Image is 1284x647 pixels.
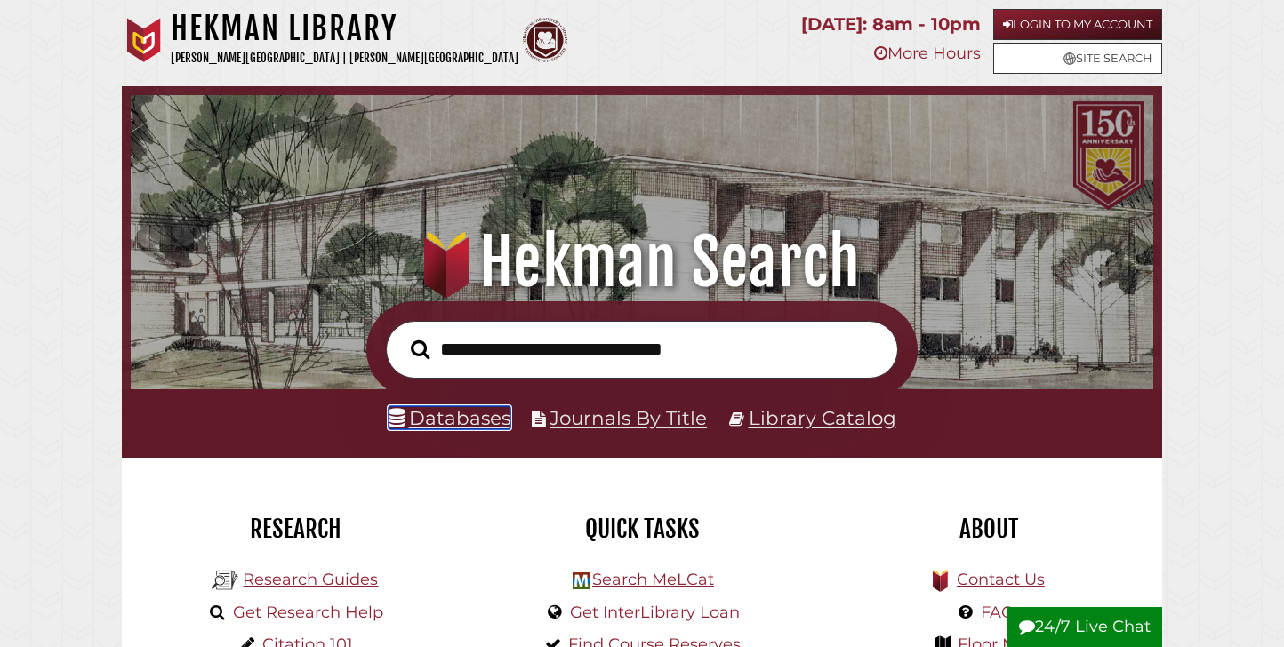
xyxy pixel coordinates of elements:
a: Login to My Account [993,9,1162,40]
img: Calvin Theological Seminary [523,18,567,62]
a: Search MeLCat [592,570,714,589]
img: Hekman Library Logo [212,567,238,594]
h2: About [829,514,1149,544]
h2: Research [135,514,455,544]
a: Journals By Title [550,406,707,429]
a: Research Guides [243,570,378,589]
p: [PERSON_NAME][GEOGRAPHIC_DATA] | [PERSON_NAME][GEOGRAPHIC_DATA] [171,48,518,68]
i: Search [411,339,429,359]
h1: Hekman Library [171,9,518,48]
h1: Hekman Search [150,223,1135,301]
img: Hekman Library Logo [573,572,590,589]
p: [DATE]: 8am - 10pm [801,9,981,40]
a: Databases [389,406,510,429]
h2: Quick Tasks [482,514,802,544]
button: Search [402,335,438,364]
img: Calvin University [122,18,166,62]
a: Get Research Help [233,603,383,622]
a: Library Catalog [749,406,896,429]
a: FAQs [981,603,1023,622]
a: More Hours [874,44,981,63]
a: Get InterLibrary Loan [570,603,740,622]
a: Site Search [993,43,1162,74]
a: Contact Us [957,570,1045,589]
